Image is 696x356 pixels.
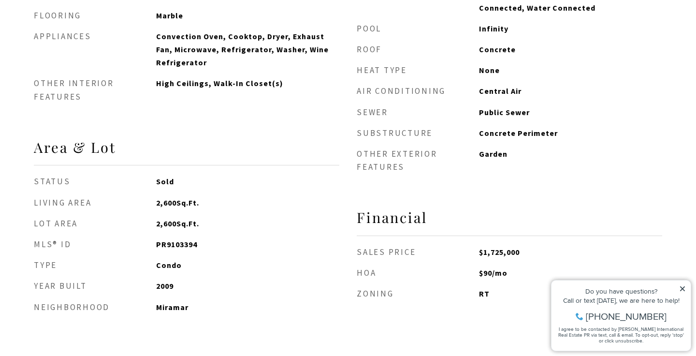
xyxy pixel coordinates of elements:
span: Sold [156,175,339,188]
span: Central Air [479,85,662,98]
div: Do you have questions? [10,22,140,29]
span: Concrete [479,43,662,56]
strong: Zoning [357,287,479,300]
div: Call or text [DATE], we are here to help! [10,31,140,38]
span: [PHONE_NUMBER] [40,45,120,55]
span: 2,600 [156,196,339,209]
span: $1,725,000 [479,246,662,259]
span: Sq.Ft. [176,219,199,228]
strong: Substructure [357,127,479,140]
span: Concrete Perimeter [479,127,662,140]
strong: MLS® ID [34,238,156,251]
span: 2,600 [156,217,339,230]
span: Garden [479,148,662,174]
span: Miramar [156,301,339,314]
h3: Area & Lot [34,138,339,166]
strong: Neighborhood [34,301,156,314]
strong: other interior Features [34,77,156,103]
span: Convection Oven, Cooktop, Dryer, Exhaust Fan, Microwave, Refrigerator, Washer, Wine Refrigerator [156,30,339,70]
strong: Lot Area [34,217,156,230]
span: High Ceilings, Walk-In Closet(s) [156,77,339,103]
span: RT [479,287,662,300]
strong: other exterior Features [357,148,479,174]
h3: Financial [357,208,662,236]
strong: HEAT TYPE [357,64,479,77]
strong: Flooring [34,9,156,22]
strong: Sales Price [357,246,479,259]
strong: AIR CONDITIONING [357,85,479,98]
span: PR9103394 [156,238,339,251]
strong: sewer [357,106,479,119]
span: Marble [156,9,339,22]
span: None [479,64,662,77]
span: $90/mo [479,267,662,280]
strong: HOA [357,267,479,280]
strong: Status [34,175,156,188]
span: Sq.Ft. [176,198,199,208]
span: Condo [156,259,339,272]
span: Infinity [479,22,662,35]
span: Public Sewer [479,106,662,119]
strong: APPLIANCES [34,30,156,70]
strong: roof [357,43,479,56]
span: 2009 [156,280,339,293]
span: I agree to be contacted by [PERSON_NAME] International Real Estate PR via text, call & email. To ... [12,59,138,78]
strong: YEAR BUILT [34,280,156,293]
strong: Type [34,259,156,272]
strong: Living Area [34,196,156,209]
strong: Pool [357,22,479,35]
